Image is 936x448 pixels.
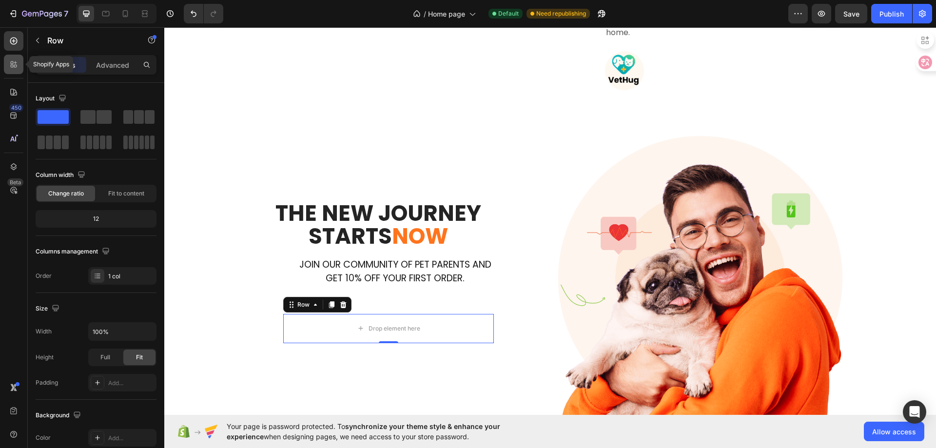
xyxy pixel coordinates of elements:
div: Layout [36,92,68,105]
p: 7 [64,8,68,19]
div: Order [36,272,52,280]
span: Join our community of pet parents and [135,231,327,244]
img: Alt Image [394,109,679,393]
button: Save [835,4,867,23]
div: Padding [36,378,58,387]
p: Advanced [96,60,129,70]
div: 1 col [108,272,154,281]
span: Fit to content [108,189,144,198]
iframe: Design area [164,27,936,415]
p: Row [47,35,130,46]
span: synchronize your theme style & enhance your experience [227,422,500,441]
div: Column width [36,169,87,182]
span: Default [498,9,519,18]
span: Allow access [872,427,916,437]
span: Change ratio [48,189,84,198]
button: Publish [871,4,912,23]
div: Columns management [36,245,112,258]
div: Size [36,302,61,315]
span: Your page is password protected. To when designing pages, we need access to your store password. [227,421,538,442]
button: 7 [4,4,73,23]
span: NOW [228,194,284,224]
div: Add... [108,434,154,443]
div: Height [36,353,54,362]
span: Home page [428,9,465,19]
div: Row [131,273,147,282]
div: Publish [879,9,904,19]
div: Color [36,433,51,442]
div: Drop element here [204,297,256,305]
button: Allow access [864,422,924,441]
div: 450 [9,104,23,112]
span: / [424,9,426,19]
div: Add... [108,379,154,388]
p: Settings [48,60,76,70]
span: Save [843,10,859,18]
span: Full [100,353,110,362]
div: Width [36,327,52,336]
div: Beta [7,178,23,186]
div: 12 [38,212,155,226]
span: Need republishing [536,9,586,18]
div: Undo/Redo [184,4,223,23]
input: Auto [89,323,156,340]
div: Open Intercom Messenger [903,400,926,424]
span: Fit [136,353,143,362]
div: Background [36,409,83,422]
span: get 10% off your first order. [161,244,300,257]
